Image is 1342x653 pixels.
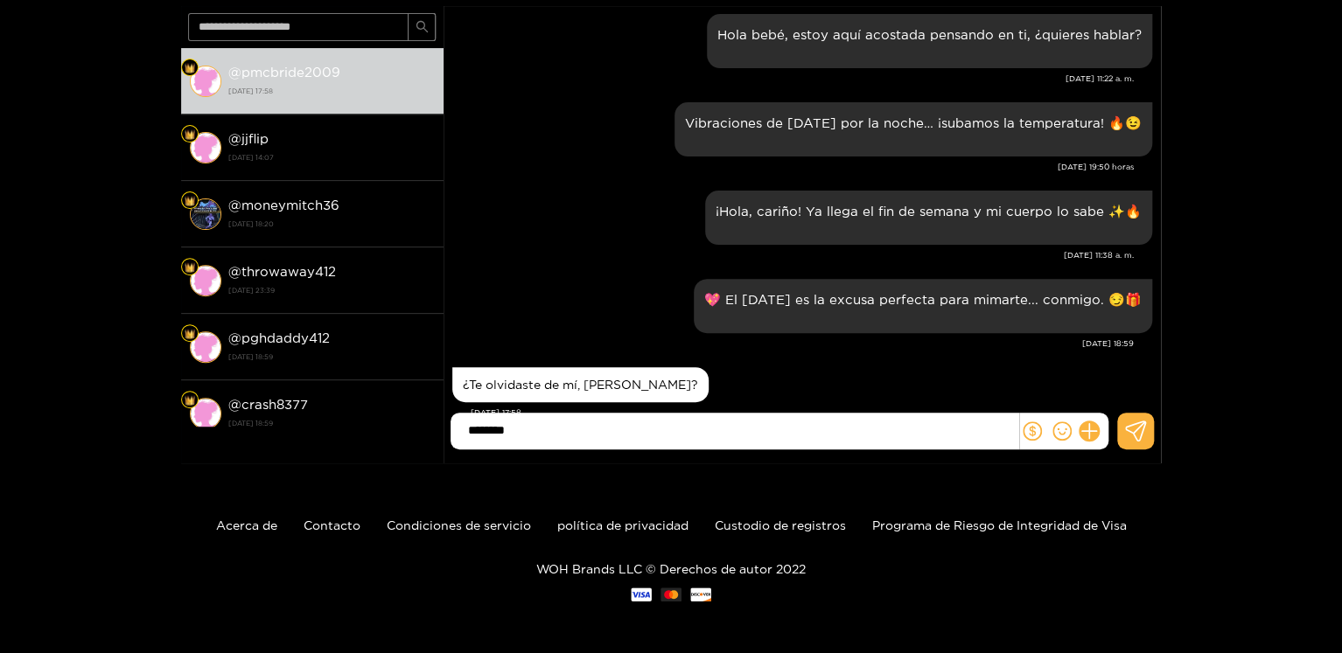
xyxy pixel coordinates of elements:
font: Vibraciones de [DATE] por la noche… ¡subamos la temperatura! 🔥😉 [685,115,1142,130]
img: conversación [190,331,221,363]
font: crash8377 [241,397,308,412]
img: Nivel de ventilador [185,262,195,273]
img: conversación [190,66,221,97]
img: conversación [190,132,221,163]
font: [DATE] 17:58 [471,408,521,417]
font: WOH Brands LLC © Derechos de autor 2022 [536,562,806,575]
font: @ [228,330,241,345]
font: @ [228,264,241,279]
div: 18 de septiembre, 19:50 horas [674,102,1152,156]
img: Nivel de ventilador [185,129,195,140]
a: Acerca de [216,518,277,531]
img: conversación [190,398,221,429]
font: ¿Te olvidaste de mí, [PERSON_NAME]? [463,378,698,391]
font: ¡Hola, cariño! Ya llega el fin de semana y mi cuerpo lo sabe ✨🔥 [716,204,1142,219]
font: [DATE] 18:59 [228,420,273,427]
a: Contacto [304,518,360,531]
img: Nivel de ventilador [185,395,195,406]
font: [DATE] 18:59 [1082,339,1134,348]
font: pghdaddy412 [241,330,330,345]
font: [DATE] 18:59 [228,353,273,360]
font: @ [228,65,241,80]
button: dólar [1019,418,1045,444]
font: Hola bebé, estoy aquí acostada pensando en ti, ¿quieres hablar? [717,27,1142,42]
font: [DATE] 11:38 a. m. [1064,251,1134,260]
font: [DATE] 23:39 [228,287,275,294]
font: @jjflip [228,131,269,146]
img: Nivel de ventilador [185,196,195,206]
img: conversación [190,265,221,296]
a: Condiciones de servicio [387,518,531,531]
font: @ [228,198,241,212]
span: sonrisa [1052,421,1072,441]
font: moneymitch36 [241,198,339,212]
div: 21 de septiembre, 17:58 [452,367,709,402]
font: [DATE] 19:50 horas [1058,163,1134,171]
font: [DATE] 17:58 [228,87,273,94]
font: @ [228,397,241,412]
img: Nivel de ventilador [185,63,195,73]
img: Nivel de ventilador [185,329,195,339]
font: [DATE] 11:22 a. m. [1066,74,1134,83]
font: [DATE] 14:07 [228,154,274,161]
a: Custodio de registros [715,518,846,531]
div: 19 de septiembre, 11:38 a. m. [705,191,1152,245]
button: buscar [408,13,436,41]
font: pmcbride2009 [241,65,340,80]
span: buscar [416,20,429,35]
img: conversación [190,198,221,230]
span: dólar [1023,421,1042,441]
font: throwaway412 [241,264,336,279]
font: 💖 El [DATE] es la excusa perfecta para mimarte... conmigo. 😏🎁 [704,292,1142,307]
a: Programa de Riesgo de Integridad de Visa [872,518,1127,531]
font: [DATE] 18:20 [228,220,274,227]
div: 19 de septiembre, 18:59 [694,279,1152,333]
div: 18 de septiembre, 11:22 a. m. [707,14,1152,68]
a: política de privacidad [557,518,688,531]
